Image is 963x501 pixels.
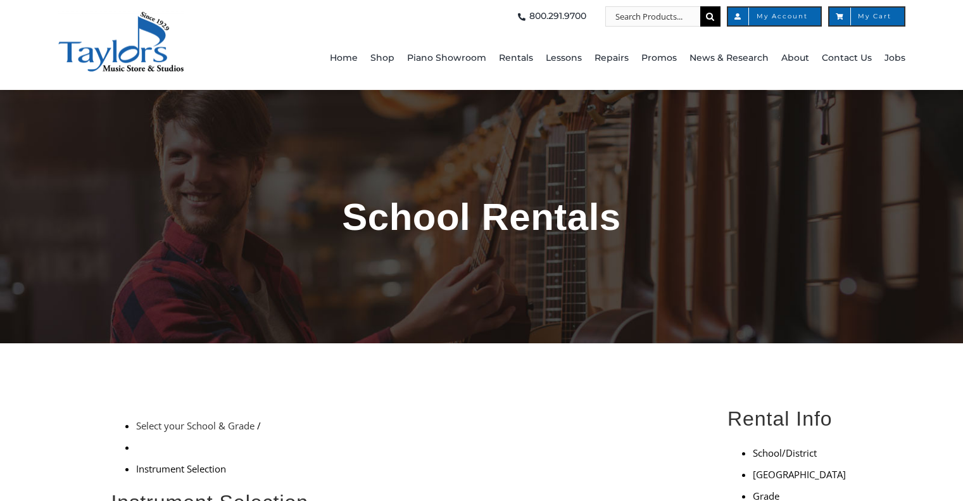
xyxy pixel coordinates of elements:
li: [GEOGRAPHIC_DATA] [753,464,852,485]
li: School/District [753,442,852,464]
span: My Cart [842,13,891,20]
a: My Account [727,6,822,27]
span: News & Research [689,48,769,68]
span: About [781,48,809,68]
h1: School Rentals [111,190,852,243]
a: News & Research [689,27,769,90]
span: Home [330,48,358,68]
a: Select your School & Grade [136,419,255,432]
span: / [257,419,261,432]
input: Search [700,6,721,27]
a: Contact Us [822,27,872,90]
a: Repairs [595,27,629,90]
span: 800.291.9700 [529,6,586,27]
span: Promos [641,48,677,68]
span: Contact Us [822,48,872,68]
a: Shop [370,27,394,90]
a: About [781,27,809,90]
span: Shop [370,48,394,68]
span: Rentals [499,48,533,68]
a: Promos [641,27,677,90]
span: Jobs [884,48,905,68]
a: Lessons [546,27,582,90]
h2: Rental Info [727,405,852,432]
li: Instrument Selection [136,458,698,479]
nav: Main Menu [278,27,905,90]
a: Home [330,27,358,90]
a: taylors-music-store-west-chester [58,10,184,22]
input: Search Products... [605,6,700,27]
span: Repairs [595,48,629,68]
a: 800.291.9700 [514,6,586,27]
a: Piano Showroom [407,27,486,90]
span: Lessons [546,48,582,68]
span: Piano Showroom [407,48,486,68]
a: Jobs [884,27,905,90]
span: My Account [741,13,808,20]
a: Rentals [499,27,533,90]
nav: Top Right [278,6,905,27]
a: My Cart [828,6,905,27]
